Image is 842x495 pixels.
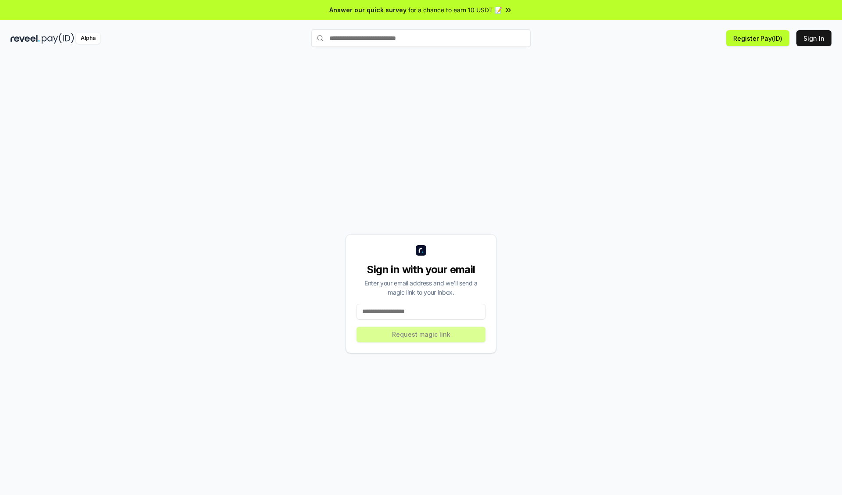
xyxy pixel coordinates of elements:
img: reveel_dark [11,33,40,44]
div: Alpha [76,33,100,44]
img: pay_id [42,33,74,44]
div: Sign in with your email [357,263,485,277]
button: Sign In [796,30,831,46]
img: logo_small [416,245,426,256]
span: Answer our quick survey [329,5,407,14]
button: Register Pay(ID) [726,30,789,46]
div: Enter your email address and we’ll send a magic link to your inbox. [357,278,485,297]
span: for a chance to earn 10 USDT 📝 [408,5,502,14]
